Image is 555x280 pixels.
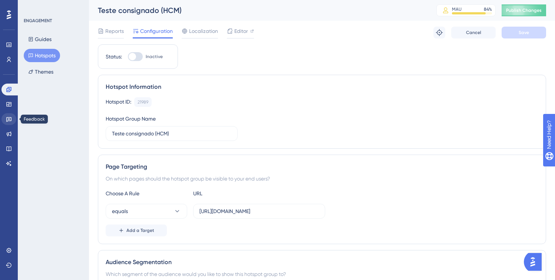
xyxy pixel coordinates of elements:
[193,189,275,198] div: URL
[106,162,538,171] div: Page Targeting
[126,227,154,233] span: Add a Target
[199,207,319,215] input: yourwebsite.com/path
[106,225,167,236] button: Add a Target
[24,65,58,78] button: Themes
[519,30,529,36] span: Save
[234,27,248,36] span: Editor
[138,99,148,105] div: 21989
[502,4,546,16] button: Publish Changes
[24,33,56,46] button: Guides
[506,7,542,13] span: Publish Changes
[452,6,462,12] div: MAU
[24,18,52,24] div: ENGAGEMENT
[484,6,492,12] div: 84 %
[106,114,156,123] div: Hotspot Group Name
[106,174,538,183] div: On which pages should the hotspot group be visible to your end users?
[189,27,218,36] span: Localization
[112,207,128,216] span: equals
[112,129,231,138] input: Type your Hotspot Group Name here
[466,30,481,36] span: Cancel
[105,27,124,36] span: Reports
[106,82,538,91] div: Hotspot Information
[106,97,131,107] div: Hotspot ID:
[106,204,187,219] button: equals
[24,49,60,62] button: Hotspots
[451,27,496,38] button: Cancel
[106,258,538,267] div: Audience Segmentation
[146,54,163,60] span: Inactive
[106,270,538,279] div: Which segment of the audience would you like to show this hotspot group to?
[140,27,173,36] span: Configuration
[98,5,418,16] div: Teste consignado (HCM)
[17,2,46,11] span: Need Help?
[502,27,546,38] button: Save
[106,52,122,61] div: Status:
[524,251,546,273] iframe: UserGuiding AI Assistant Launcher
[106,189,187,198] div: Choose A Rule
